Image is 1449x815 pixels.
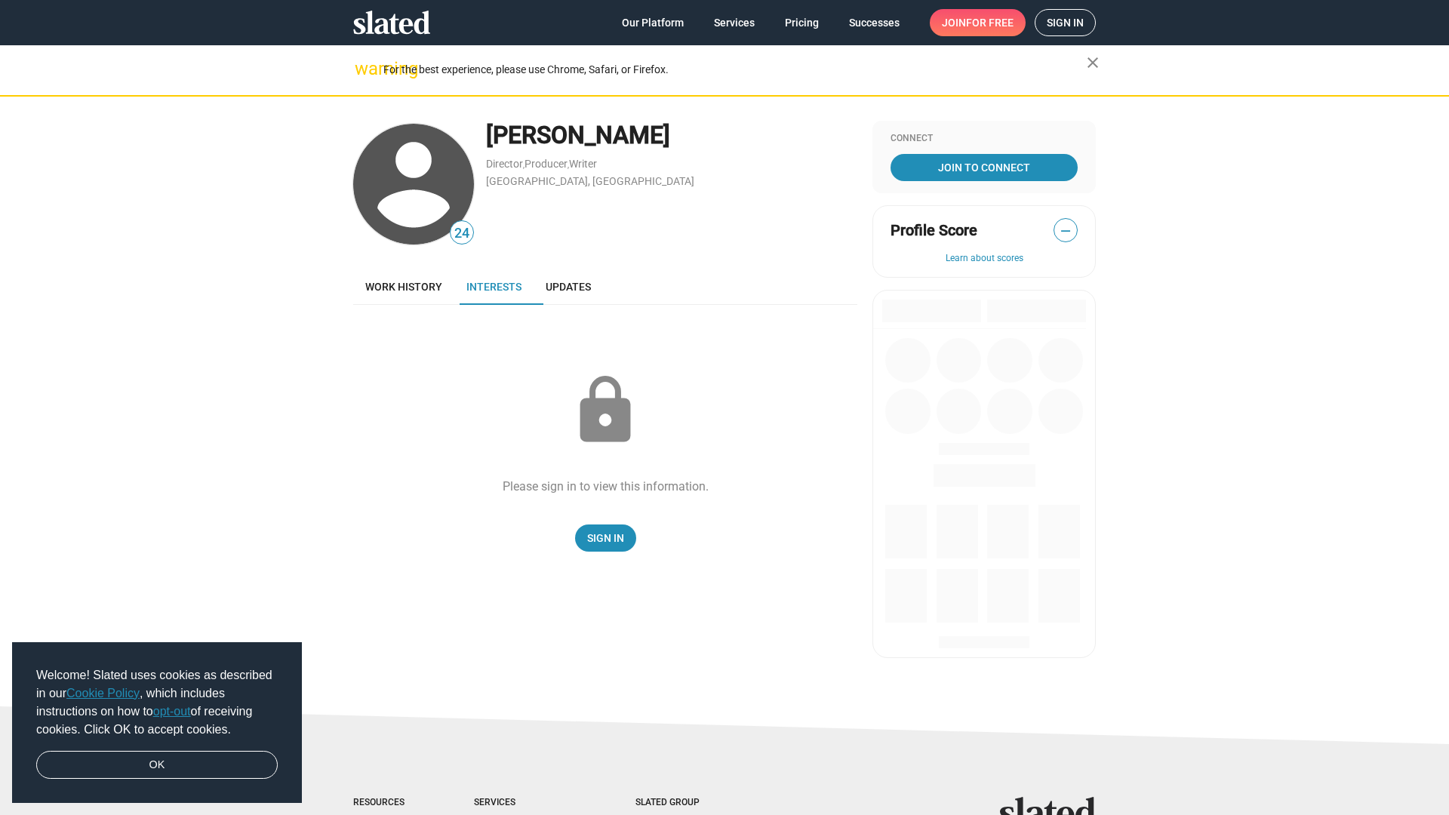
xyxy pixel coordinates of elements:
button: Learn about scores [891,253,1078,265]
a: Join To Connect [891,154,1078,181]
span: Services [714,9,755,36]
a: Pricing [773,9,831,36]
a: [GEOGRAPHIC_DATA], [GEOGRAPHIC_DATA] [486,175,694,187]
a: Interests [454,269,534,305]
a: Writer [569,158,597,170]
a: Joinfor free [930,9,1026,36]
span: Successes [849,9,900,36]
a: Our Platform [610,9,696,36]
span: Interests [466,281,521,293]
a: Sign in [1035,9,1096,36]
a: Producer [525,158,568,170]
span: — [1054,221,1077,241]
span: Welcome! Slated uses cookies as described in our , which includes instructions on how to of recei... [36,666,278,739]
div: Resources [353,797,414,809]
a: Cookie Policy [66,687,140,700]
span: Join To Connect [894,154,1075,181]
a: Successes [837,9,912,36]
mat-icon: warning [355,60,373,78]
mat-icon: lock [568,373,643,448]
span: for free [966,9,1014,36]
div: For the best experience, please use Chrome, Safari, or Firefox. [383,60,1087,80]
a: Updates [534,269,603,305]
span: 24 [451,223,473,244]
div: [PERSON_NAME] [486,119,857,152]
span: Updates [546,281,591,293]
div: Services [474,797,575,809]
span: Our Platform [622,9,684,36]
span: Sign in [1047,10,1084,35]
span: Sign In [587,524,624,552]
span: Join [942,9,1014,36]
a: Services [702,9,767,36]
span: Pricing [785,9,819,36]
div: Please sign in to view this information. [503,478,709,494]
a: Work history [353,269,454,305]
a: dismiss cookie message [36,751,278,780]
a: opt-out [153,705,191,718]
mat-icon: close [1084,54,1102,72]
span: Profile Score [891,220,977,241]
span: , [523,161,525,169]
a: Director [486,158,523,170]
span: Work history [365,281,442,293]
span: , [568,161,569,169]
div: cookieconsent [12,642,302,804]
a: Sign In [575,524,636,552]
div: Connect [891,133,1078,145]
div: Slated Group [635,797,738,809]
